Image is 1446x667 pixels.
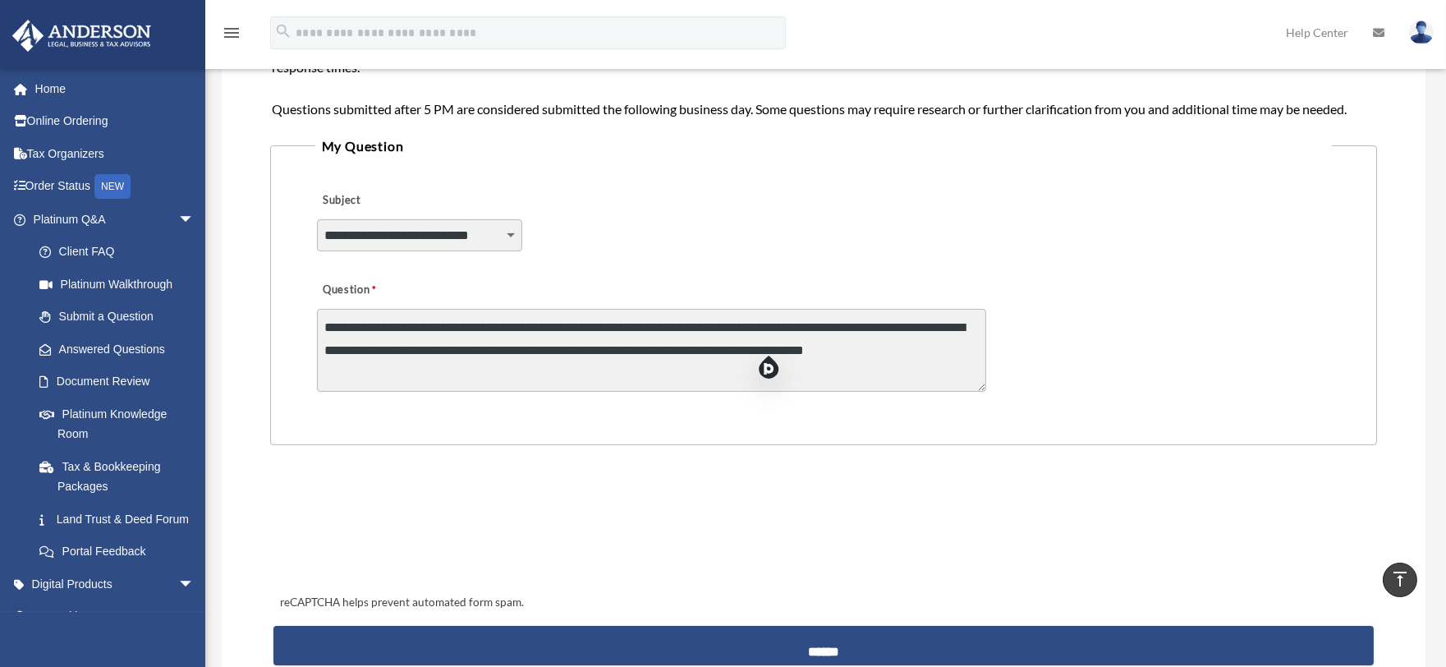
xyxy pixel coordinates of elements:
a: Digital Productsarrow_drop_down [11,568,219,600]
a: Land Trust & Deed Forum [23,503,219,536]
div: reCAPTCHA helps prevent automated form spam. [273,593,1375,613]
span: arrow_drop_down [178,600,211,634]
i: vertical_align_top [1390,569,1410,589]
a: Tax Organizers [11,137,219,170]
a: Tax & Bookkeeping Packages [23,450,219,503]
a: Platinum Q&Aarrow_drop_down [11,203,219,236]
legend: My Question [315,135,1333,158]
a: Home [11,72,219,105]
a: Document Review [23,366,219,398]
label: Subject [317,189,473,212]
a: Online Ordering [11,105,219,138]
i: menu [222,23,241,43]
img: Anderson Advisors Platinum Portal [7,20,156,52]
a: Order StatusNEW [11,170,219,204]
label: Question [317,278,444,301]
a: Submit a Question [23,301,211,333]
i: search [274,22,292,40]
a: Client FAQ [23,236,219,269]
a: Portal Feedback [23,536,219,568]
a: Answered Questions [23,333,219,366]
a: vertical_align_top [1383,563,1417,597]
span: arrow_drop_down [178,203,211,237]
div: NEW [94,174,131,199]
a: Platinum Walkthrough [23,268,219,301]
a: menu [222,29,241,43]
span: arrow_drop_down [178,568,211,601]
a: Platinum Knowledge Room [23,398,219,450]
iframe: reCAPTCHA [275,496,525,560]
a: My Entitiesarrow_drop_down [11,600,219,633]
img: User Pic [1409,21,1434,44]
